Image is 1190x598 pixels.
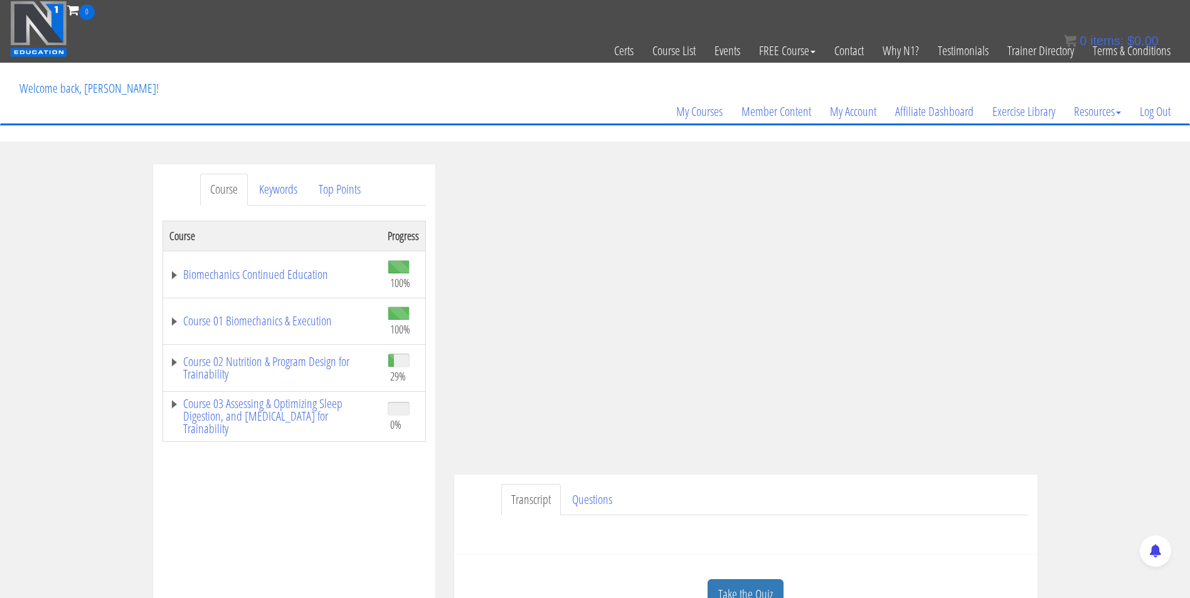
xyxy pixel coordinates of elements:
a: Keywords [249,174,307,206]
a: My Account [821,81,886,142]
a: My Courses [667,81,732,142]
img: n1-education [10,1,67,57]
a: Affiliate Dashboard [886,81,983,142]
a: FREE Course [750,20,825,81]
a: Exercise Library [983,81,1065,142]
p: Welcome back, [PERSON_NAME]! [10,63,168,113]
span: 0% [390,417,401,431]
a: Trainer Directory [998,20,1083,81]
span: 100% [390,276,410,290]
a: Course 02 Nutrition & Program Design for Trainability [169,355,375,380]
a: Course List [643,20,705,81]
a: Top Points [309,174,371,206]
a: Course 01 Biomechanics & Execution [169,315,375,327]
a: Transcript [501,484,561,516]
span: 0 [1080,34,1086,48]
a: Testimonials [928,20,998,81]
a: 0 [67,1,95,18]
span: 100% [390,322,410,336]
span: 29% [390,369,406,383]
a: Contact [825,20,873,81]
span: $ [1127,34,1134,48]
th: Progress [381,221,426,251]
th: Course [162,221,381,251]
a: Member Content [732,81,821,142]
a: Resources [1065,81,1130,142]
a: Questions [562,484,622,516]
bdi: 0.00 [1127,34,1159,48]
a: 0 items: $0.00 [1064,34,1159,48]
a: Terms & Conditions [1083,20,1180,81]
a: Biomechanics Continued Education [169,268,375,281]
a: Why N1? [873,20,928,81]
a: Certs [605,20,643,81]
a: Course 03 Assessing & Optimizing Sleep Digestion, and [MEDICAL_DATA] for Trainability [169,397,375,435]
span: 0 [79,4,95,20]
a: Course [200,174,248,206]
a: Events [705,20,750,81]
span: items: [1090,34,1124,48]
img: icon11.png [1064,34,1076,47]
a: Log Out [1130,81,1180,142]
